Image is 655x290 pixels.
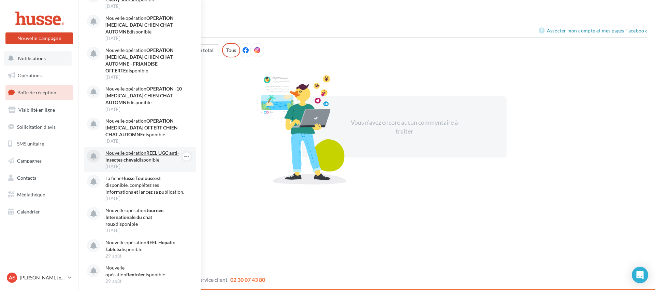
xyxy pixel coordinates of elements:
[17,158,42,164] span: Campagnes
[17,209,40,215] span: Calendrier
[5,32,73,44] button: Nouvelle campagne
[4,120,74,134] a: Sollicitation d'avis
[539,27,647,35] a: Associer mon compte et mes pages Facebook
[4,171,74,185] a: Contacts
[4,137,74,151] a: SMS unitaire
[18,72,42,78] span: Opérations
[197,276,228,283] span: Service client
[17,124,56,129] span: Sollicitation d'avis
[17,175,36,181] span: Contacts
[632,267,648,283] div: Open Intercom Messenger
[4,68,74,83] a: Opérations
[18,107,55,113] span: Visibilité en ligne
[346,118,463,136] div: Vous n'avez encore aucun commentaire à traiter
[18,55,46,61] span: Notifications
[87,11,647,21] div: Boîte de réception
[87,63,647,69] div: 4 Commentaires
[17,89,56,95] span: Boîte de réception
[9,274,15,281] span: Ae
[4,205,74,219] a: Calendrier
[17,192,45,197] span: Médiathèque
[222,43,240,57] div: Tous
[5,271,73,284] a: Ae [PERSON_NAME] et [PERSON_NAME]
[20,274,65,281] p: [PERSON_NAME] et [PERSON_NAME]
[4,188,74,202] a: Médiathèque
[230,276,265,283] span: 02 30 07 43 80
[190,44,219,56] button: Au total
[4,103,74,117] a: Visibilité en ligne
[17,141,44,147] span: SMS unitaire
[4,154,74,168] a: Campagnes
[4,85,74,100] a: Boîte de réception
[4,51,72,66] button: Notifications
